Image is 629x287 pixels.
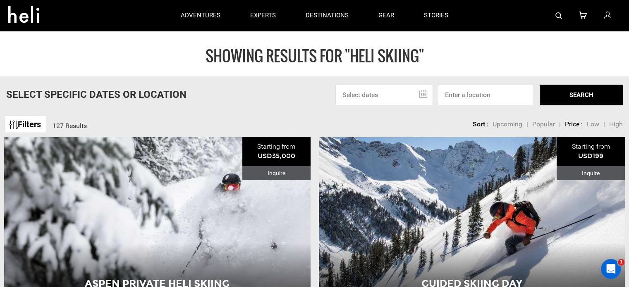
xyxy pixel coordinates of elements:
[10,121,18,129] img: btn-icon.svg
[4,116,46,133] a: Filters
[565,120,583,129] li: Price :
[438,85,533,105] input: Enter a location
[473,120,488,129] li: Sort :
[601,259,621,279] iframe: Intercom live chat
[532,120,555,128] span: Popular
[335,85,433,105] input: Select dates
[603,120,605,129] li: |
[559,120,561,129] li: |
[555,12,562,19] img: search-bar-icon.svg
[250,11,276,20] p: experts
[493,120,522,128] span: Upcoming
[181,11,220,20] p: adventures
[526,120,528,129] li: |
[6,88,187,102] p: Select Specific Dates Or Location
[540,85,623,105] button: SEARCH
[306,11,349,20] p: destinations
[587,120,599,128] span: Low
[618,259,624,266] span: 1
[53,122,87,130] span: 127 Results
[609,120,623,128] span: High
